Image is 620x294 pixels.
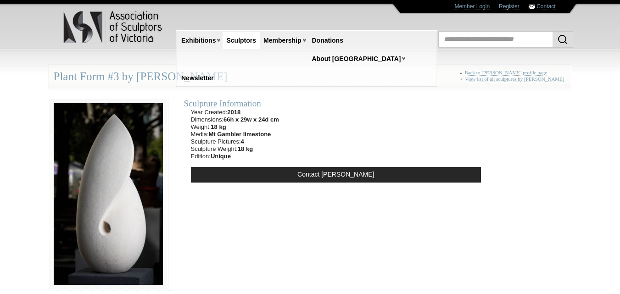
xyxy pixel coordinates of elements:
[260,32,305,49] a: Membership
[557,34,568,45] img: Search
[191,138,279,145] li: Sculpture Pictures:
[223,32,260,49] a: Sculptors
[191,131,279,138] li: Media:
[529,5,535,9] img: Contact ASV
[191,109,279,116] li: Year Created:
[238,145,253,152] strong: 18 kg
[191,167,481,183] a: Contact [PERSON_NAME]
[460,70,567,86] div: « +
[211,153,231,160] strong: Unique
[191,123,279,131] li: Weight:
[499,3,519,10] a: Register
[241,138,244,145] strong: 4
[209,131,271,138] strong: Mt Gambier limestone
[178,32,219,49] a: Exhibitions
[308,32,347,49] a: Donations
[178,70,218,87] a: Newsletter
[454,3,490,10] a: Member Login
[191,145,279,153] li: Sculpture Weight:
[223,116,279,123] strong: 66h x 29w x 24d cm
[227,109,240,116] strong: 2018
[308,50,405,67] a: About [GEOGRAPHIC_DATA]
[49,65,572,89] div: Plant Form #3 by [PERSON_NAME]
[211,123,226,130] strong: 18 kg
[465,70,547,76] a: Back to [PERSON_NAME] profile page
[49,98,168,290] img: 005_7__medium.jpg
[63,9,164,45] img: logo.png
[191,116,279,123] li: Dimensions:
[184,98,488,109] div: Sculpture Information
[191,153,279,160] li: Edition:
[536,3,555,10] a: Contact
[465,76,564,82] a: View list of all sculptures by [PERSON_NAME]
